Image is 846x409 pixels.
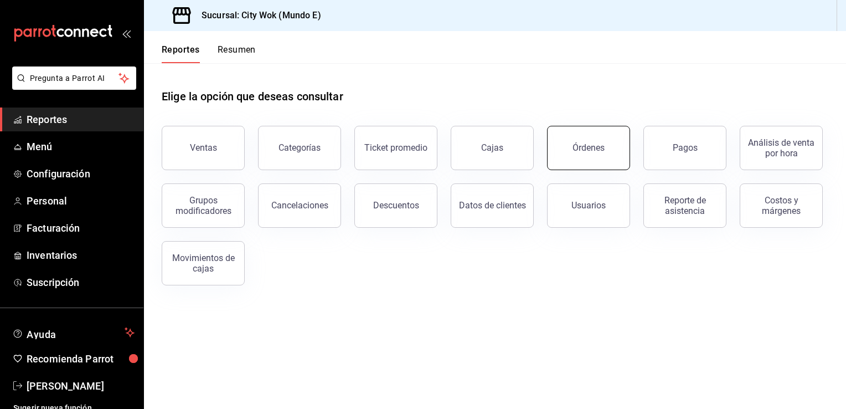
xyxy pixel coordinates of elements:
[481,142,503,153] div: Cajas
[27,112,135,127] span: Reportes
[162,241,245,285] button: Movimientos de cajas
[271,200,328,211] div: Cancelaciones
[218,44,256,63] button: Resumen
[162,44,200,63] button: Reportes
[459,200,526,211] div: Datos de clientes
[12,67,136,90] button: Pregunta a Parrot AI
[571,200,606,211] div: Usuarios
[643,126,726,170] button: Pagos
[27,248,135,263] span: Inventarios
[8,80,136,92] a: Pregunta a Parrot AI
[169,195,238,216] div: Grupos modificadores
[162,88,343,105] h1: Elige la opción que deseas consultar
[651,195,719,216] div: Reporte de asistencia
[27,139,135,154] span: Menú
[27,275,135,290] span: Suscripción
[354,126,437,170] button: Ticket promedio
[162,183,245,228] button: Grupos modificadores
[162,44,256,63] div: navigation tabs
[451,183,534,228] button: Datos de clientes
[190,142,217,153] div: Ventas
[364,142,427,153] div: Ticket promedio
[27,379,135,393] span: [PERSON_NAME]
[451,126,534,170] button: Cajas
[193,9,321,22] h3: Sucursal: City Wok (Mundo E)
[27,193,135,208] span: Personal
[162,126,245,170] button: Ventas
[169,253,238,274] div: Movimientos de cajas
[122,29,131,38] button: open_drawer_menu
[740,126,823,170] button: Análisis de venta por hora
[740,183,823,228] button: Costos y márgenes
[747,137,816,159] div: Análisis de venta por hora
[354,183,437,228] button: Descuentos
[27,221,135,236] span: Facturación
[27,351,135,366] span: Recomienda Parrot
[373,200,419,211] div: Descuentos
[258,183,341,228] button: Cancelaciones
[572,142,605,153] div: Órdenes
[27,166,135,181] span: Configuración
[547,126,630,170] button: Órdenes
[547,183,630,228] button: Usuarios
[258,126,341,170] button: Categorías
[27,326,120,339] span: Ayuda
[30,73,119,84] span: Pregunta a Parrot AI
[643,183,726,228] button: Reporte de asistencia
[747,195,816,216] div: Costos y márgenes
[278,142,321,153] div: Categorías
[673,142,698,153] div: Pagos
